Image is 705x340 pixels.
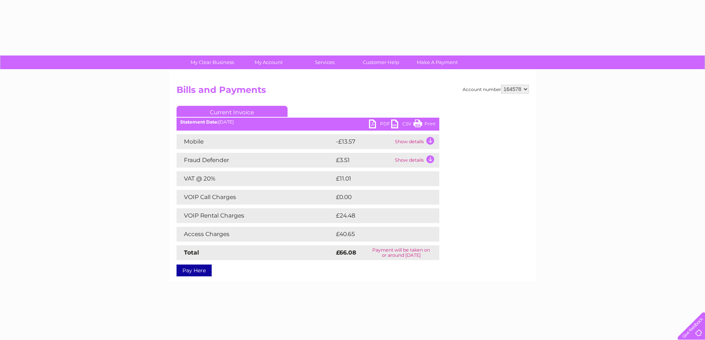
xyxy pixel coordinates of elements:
a: My Clear Business [182,55,243,69]
a: Print [413,119,436,130]
td: VAT @ 20% [177,171,334,186]
a: Pay Here [177,265,212,276]
b: Statement Date: [180,119,218,125]
div: [DATE] [177,119,439,125]
td: Payment will be taken on or around [DATE] [363,245,439,260]
td: £24.48 [334,208,425,223]
td: Fraud Defender [177,153,334,168]
a: PDF [369,119,391,130]
a: Services [294,55,355,69]
strong: Total [184,249,199,256]
h2: Bills and Payments [177,85,529,99]
a: Customer Help [350,55,412,69]
a: My Account [238,55,299,69]
strong: £66.08 [336,249,356,256]
td: Show details [393,134,439,149]
a: CSV [391,119,413,130]
a: Current Invoice [177,106,288,117]
div: Account number [463,85,529,94]
td: £0.00 [334,190,422,205]
td: Mobile [177,134,334,149]
td: £11.01 [334,171,422,186]
td: VOIP Rental Charges [177,208,334,223]
td: £40.65 [334,227,424,242]
td: Access Charges [177,227,334,242]
td: -£13.57 [334,134,393,149]
a: Make A Payment [407,55,468,69]
td: VOIP Call Charges [177,190,334,205]
td: Show details [393,153,439,168]
td: £3.51 [334,153,393,168]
